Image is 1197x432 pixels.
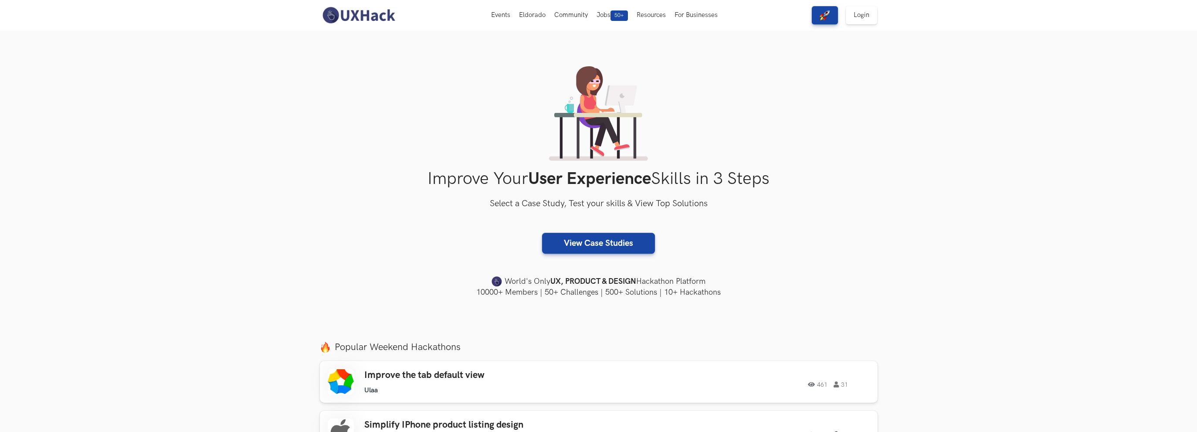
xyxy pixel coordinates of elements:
[320,342,331,353] img: fire.png
[542,233,655,254] a: View Case Studies
[320,169,878,189] h1: Improve Your Skills in 3 Steps
[808,381,827,388] span: 461
[610,10,628,21] span: 50+
[846,6,877,24] a: Login
[820,10,830,20] img: rocket
[549,66,648,161] img: lady working on laptop
[320,197,878,211] h3: Select a Case Study, Test your skills & View Top Solutions
[834,381,848,388] span: 31
[492,276,502,287] img: uxhack-favicon-image.png
[320,287,878,298] h4: 10000+ Members | 50+ Challenges | 500+ Solutions | 10+ Hackathons
[528,169,651,189] strong: User Experience
[320,6,397,24] img: UXHack-logo.png
[320,276,878,288] h4: World's Only Hackathon Platform
[320,341,878,353] label: Popular Weekend Hackathons
[364,419,612,431] h3: Simplify IPhone product listing design
[364,386,378,395] li: Ulaa
[364,370,612,381] h3: Improve the tab default view
[550,276,636,288] strong: UX, PRODUCT & DESIGN
[320,361,878,403] a: Improve the tab default view Ulaa 461 31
